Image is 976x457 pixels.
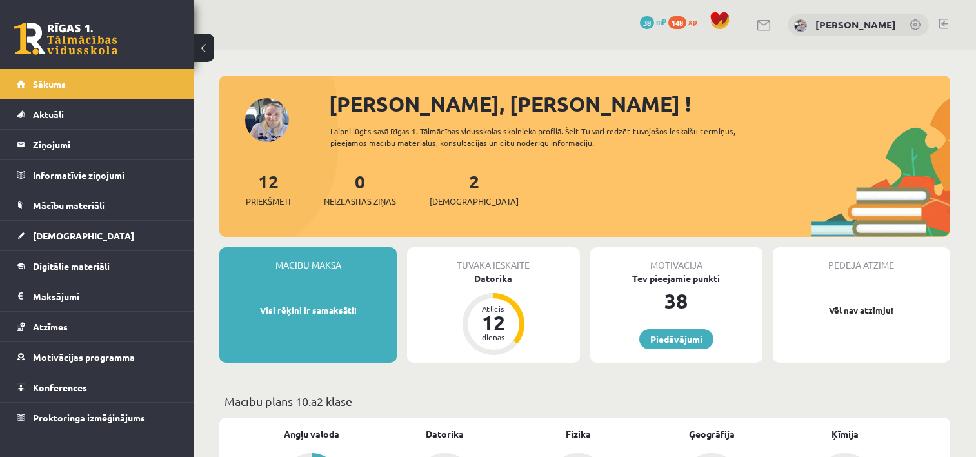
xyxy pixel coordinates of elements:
[640,16,666,26] a: 38 mP
[688,16,697,26] span: xp
[33,78,66,90] span: Sākums
[284,427,339,441] a: Angļu valoda
[430,170,519,208] a: 2[DEMOGRAPHIC_DATA]
[773,247,950,272] div: Pēdējā atzīme
[668,16,703,26] a: 148 xp
[430,195,519,208] span: [DEMOGRAPHIC_DATA]
[17,251,177,281] a: Digitālie materiāli
[474,312,513,333] div: 12
[640,16,654,29] span: 38
[330,125,769,148] div: Laipni lūgts savā Rīgas 1. Tālmācības vidusskolas skolnieka profilā. Šeit Tu vari redzēt tuvojošo...
[407,247,579,272] div: Tuvākā ieskaite
[14,23,117,55] a: Rīgas 1. Tālmācības vidusskola
[33,130,177,159] legend: Ziņojumi
[832,427,859,441] a: Ķīmija
[33,199,105,211] span: Mācību materiāli
[246,195,290,208] span: Priekšmeti
[17,312,177,341] a: Atzīmes
[17,130,177,159] a: Ziņojumi
[324,170,396,208] a: 0Neizlasītās ziņas
[17,342,177,372] a: Motivācijas programma
[246,170,290,208] a: 12Priekšmeti
[407,272,579,357] a: Datorika Atlicis 12 dienas
[590,272,762,285] div: Tev pieejamie punkti
[226,304,390,317] p: Visi rēķini ir samaksāti!
[33,321,68,332] span: Atzīmes
[33,108,64,120] span: Aktuāli
[668,16,686,29] span: 148
[324,195,396,208] span: Neizlasītās ziņas
[815,18,896,31] a: [PERSON_NAME]
[689,427,735,441] a: Ģeogrāfija
[17,403,177,432] a: Proktoringa izmēģinājums
[33,351,135,363] span: Motivācijas programma
[474,333,513,341] div: dienas
[219,247,397,272] div: Mācību maksa
[224,392,945,410] p: Mācību plāns 10.a2 klase
[17,372,177,402] a: Konferences
[590,247,762,272] div: Motivācija
[33,412,145,423] span: Proktoringa izmēģinājums
[17,190,177,220] a: Mācību materiāli
[33,160,177,190] legend: Informatīvie ziņojumi
[566,427,591,441] a: Fizika
[779,304,944,317] p: Vēl nav atzīmju!
[329,88,950,119] div: [PERSON_NAME], [PERSON_NAME] !
[656,16,666,26] span: mP
[33,260,110,272] span: Digitālie materiāli
[17,160,177,190] a: Informatīvie ziņojumi
[794,19,807,32] img: Kristīne Vītola
[17,99,177,129] a: Aktuāli
[17,221,177,250] a: [DEMOGRAPHIC_DATA]
[33,230,134,241] span: [DEMOGRAPHIC_DATA]
[639,329,713,349] a: Piedāvājumi
[590,285,762,316] div: 38
[474,305,513,312] div: Atlicis
[17,281,177,311] a: Maksājumi
[33,281,177,311] legend: Maksājumi
[17,69,177,99] a: Sākums
[426,427,464,441] a: Datorika
[33,381,87,393] span: Konferences
[407,272,579,285] div: Datorika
